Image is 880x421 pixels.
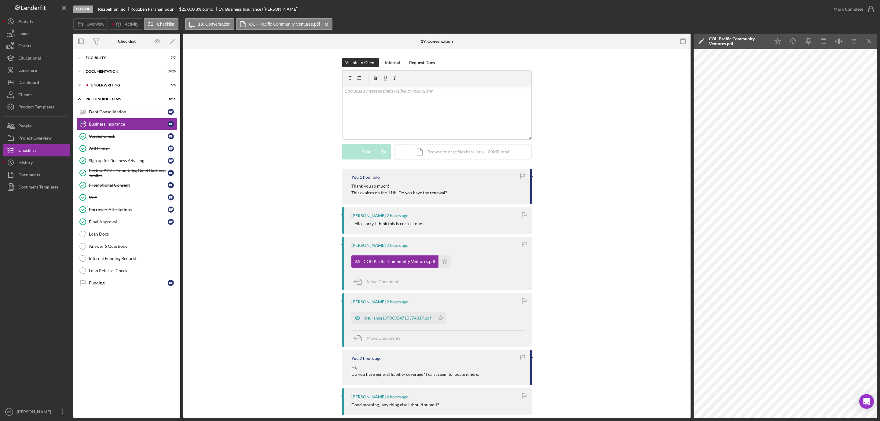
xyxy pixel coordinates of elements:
[351,394,386,399] div: [PERSON_NAME]
[76,216,177,228] a: Final ApprovalRF
[89,268,177,273] div: Loan Referral Check
[125,22,138,27] label: Activity
[118,39,136,44] div: Checklist
[3,40,70,52] button: Grants
[3,76,70,89] a: Dashboard
[110,18,142,30] button: Activity
[3,89,70,101] button: Clients
[3,120,70,132] button: People
[709,36,767,46] div: COI- Pacific Community Ventures.pdf
[3,27,70,40] button: Loans
[165,70,176,73] div: 19 / 20
[18,40,31,53] div: Grants
[351,221,423,226] div: Hello, sorry, i think this is correct one.
[165,97,176,101] div: 8 / 15
[76,240,177,252] a: Answer 6 Questions
[345,58,376,67] div: Visible to Client
[76,277,177,289] a: FundingRF
[351,364,479,371] p: Hi,
[382,58,403,67] button: Internal
[89,195,168,200] div: W-9
[89,207,168,212] div: Borrower Attestations
[89,158,168,163] div: Sign up for Business Advising
[18,89,31,102] div: Clients
[89,109,168,114] div: Debt Consolidation
[168,170,174,176] div: R F
[89,256,177,261] div: Internal Funding Request
[3,156,70,169] button: History
[91,83,160,87] div: Underwriting
[18,144,36,158] div: Checklist
[351,189,447,196] p: This expires on the 11th. Do you have the renewal?
[76,118,177,130] a: 19Business InsuranceRF
[76,203,177,216] a: Borrower AttestationsRF
[76,106,177,118] a: Debt ConsolidationRF
[3,132,70,144] button: Project Overview
[18,169,40,182] div: Documents
[351,183,447,189] p: Thank you so much!
[168,121,174,127] div: R F
[168,194,174,200] div: R F
[351,243,386,248] div: [PERSON_NAME]
[15,406,55,419] div: [PERSON_NAME]
[76,228,177,240] a: Loan Docs
[144,18,178,30] button: Checklist
[364,316,431,320] div: insurance10900954710374317.pdf
[387,299,409,304] time: 2025-10-07 20:07
[130,7,179,12] div: Roozbeh Farahanipour
[76,142,177,155] a: ACH FormRF
[342,58,379,67] button: Visible to Client
[73,5,93,13] div: Closing
[834,3,863,15] div: Mark Complete
[342,144,391,159] button: Send
[351,175,359,180] div: You
[168,219,174,225] div: R F
[76,167,177,179] a: Review PCV's Good Jobs, Good Business ToolkitRF
[236,18,332,30] button: COI- Pacific Community Ventures.pdf
[3,52,70,64] a: Educational
[360,356,382,361] time: 2025-10-07 20:02
[89,232,177,236] div: Loan Docs
[165,56,176,60] div: 7 / 7
[179,7,195,12] div: $25,000
[168,158,174,164] div: R F
[3,169,70,181] button: Documents
[421,39,453,44] div: 19. Conversation
[385,58,400,67] div: Internal
[86,56,160,60] div: Eligibility
[18,101,54,115] div: Product Templates
[86,97,160,101] div: Prefunding Items
[362,144,372,159] div: Send
[387,394,409,399] time: 2025-10-07 18:33
[18,27,29,41] div: Loans
[827,3,877,15] button: Mark Complete
[89,244,177,249] div: Answer 6 Questions
[89,134,168,139] div: Voided Check
[3,64,70,76] button: Long-Term
[3,15,70,27] button: Activity
[185,18,235,30] button: 19. Conversation
[387,243,409,248] time: 2025-10-07 20:08
[168,207,174,213] div: R F
[367,335,400,341] span: Move Documents
[406,58,438,67] button: Request Docs
[18,76,39,90] div: Dashboard
[198,22,231,27] label: 19. Conversation
[89,183,168,188] div: Promotional Consent
[89,122,168,126] div: Business Insurance
[3,144,70,156] button: Checklist
[76,252,177,265] a: Internal Funding Request
[18,132,52,146] div: Project Overview
[18,181,58,195] div: Document Templates
[3,181,70,193] button: Document Templates
[367,279,400,284] span: Move Documents
[18,52,41,66] div: Educational
[351,274,406,289] button: Move Documents
[409,58,435,67] div: Request Docs
[86,70,160,73] div: Documentation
